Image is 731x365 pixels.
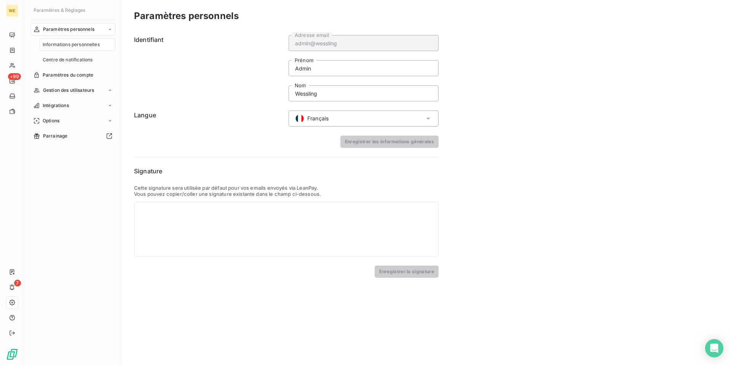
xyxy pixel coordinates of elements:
[134,185,439,191] p: Cette signature sera utilisée par défaut pour vos emails envoyés via LeanPay.
[8,73,21,80] span: +99
[14,280,21,287] span: 7
[134,35,284,101] h6: Identifiant
[289,60,439,76] input: placeholder
[705,339,723,357] div: Open Intercom Messenger
[134,110,284,126] h6: Langue
[43,133,68,139] span: Parrainage
[134,191,439,197] p: Vous pouvez copier/coller une signature existante dans le champ ci-dessous.
[34,7,85,13] span: Paramètres & Réglages
[30,130,115,142] a: Parrainage
[43,87,94,94] span: Gestion des utilisateurs
[134,166,439,176] h6: Signature
[43,56,93,63] span: Centre de notifications
[340,136,439,148] button: Enregistrer les informations générales
[40,38,115,51] a: Informations personnelles
[289,85,439,101] input: placeholder
[40,54,115,66] a: Centre de notifications
[375,266,439,278] button: Enregistrer la signature
[43,72,93,78] span: Paramètres du compte
[43,26,94,33] span: Paramètres personnels
[43,41,100,48] span: Informations personnelles
[134,9,239,23] h3: Paramètres personnels
[30,69,115,81] a: Paramètres du compte
[6,5,18,17] div: WE
[43,117,59,124] span: Options
[43,102,69,109] span: Intégrations
[6,348,18,360] img: Logo LeanPay
[289,35,439,51] input: placeholder
[307,115,329,122] span: Français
